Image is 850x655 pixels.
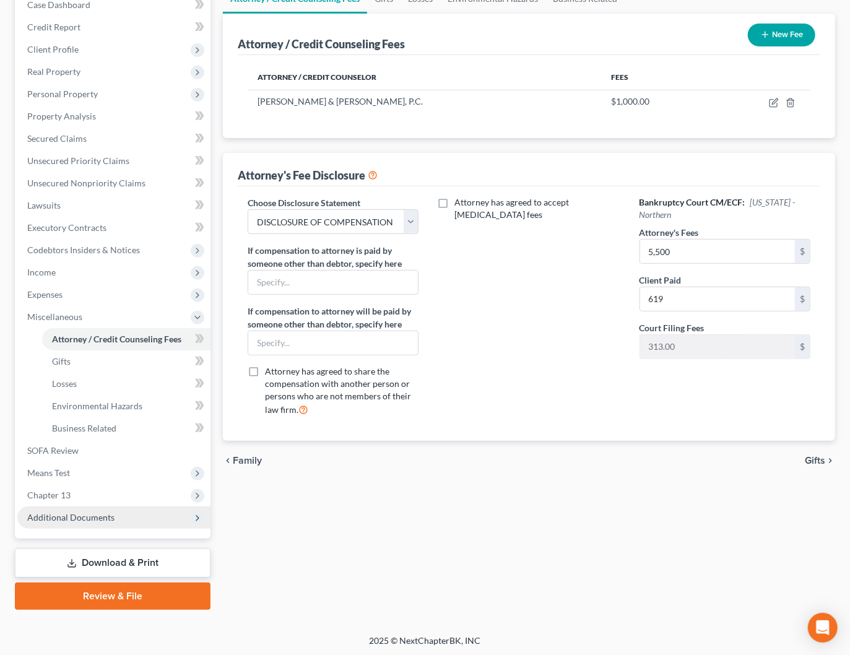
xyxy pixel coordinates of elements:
[795,287,810,311] div: $
[795,335,810,358] div: $
[27,22,80,32] span: Credit Report
[223,456,262,466] button: chevron_left Family
[15,583,210,610] a: Review & File
[238,37,405,51] div: Attorney / Credit Counseling Fees
[52,423,116,433] span: Business Related
[27,178,145,188] span: Unsecured Nonpriority Claims
[27,222,106,233] span: Executory Contracts
[238,168,378,183] div: Attorney's Fee Disclosure
[640,335,795,358] input: 0.00
[248,271,418,294] input: Specify...
[42,395,210,417] a: Environmental Hazards
[17,194,210,217] a: Lawsuits
[42,350,210,373] a: Gifts
[17,105,210,128] a: Property Analysis
[17,440,210,462] a: SOFA Review
[27,512,115,523] span: Additional Documents
[805,456,825,466] span: Gifts
[258,96,423,106] span: [PERSON_NAME] & [PERSON_NAME], P.C.
[52,356,71,367] span: Gifts
[265,366,411,415] span: Attorney has agreed to share the compensation with another person or persons who are not members ...
[27,66,80,77] span: Real Property
[27,200,61,210] span: Lawsuits
[454,197,569,220] span: Attorney has agreed to accept [MEDICAL_DATA] fees
[640,226,699,239] label: Attorney's Fees
[27,89,98,99] span: Personal Property
[27,445,79,456] span: SOFA Review
[52,378,77,389] span: Losses
[640,196,810,221] h6: Bankruptcy Court CM/ECF:
[27,289,63,300] span: Expenses
[248,305,418,331] label: If compensation to attorney will be paid by someone other than debtor, specify here
[805,456,835,466] button: Gifts chevron_right
[42,328,210,350] a: Attorney / Credit Counseling Fees
[248,196,360,209] label: Choose Disclosure Statement
[17,217,210,239] a: Executory Contracts
[27,155,129,166] span: Unsecured Priority Claims
[17,128,210,150] a: Secured Claims
[248,331,418,355] input: Specify...
[27,245,140,255] span: Codebtors Insiders & Notices
[27,467,70,478] span: Means Test
[52,334,181,344] span: Attorney / Credit Counseling Fees
[611,96,649,106] span: $1,000.00
[640,287,795,311] input: 0.00
[27,311,82,322] span: Miscellaneous
[223,456,233,466] i: chevron_left
[808,613,838,643] div: Open Intercom Messenger
[611,72,628,82] span: Fees
[27,133,87,144] span: Secured Claims
[825,456,835,466] i: chevron_right
[248,244,418,270] label: If compensation to attorney is paid by someone other than debtor, specify here
[27,267,56,277] span: Income
[42,417,210,440] a: Business Related
[640,274,682,287] label: Client Paid
[258,72,376,82] span: Attorney / Credit Counselor
[640,321,705,334] label: Court Filing Fees
[640,240,795,263] input: 0.00
[27,490,71,500] span: Chapter 13
[795,240,810,263] div: $
[748,24,815,46] button: New Fee
[27,44,79,54] span: Client Profile
[27,111,96,121] span: Property Analysis
[15,549,210,578] a: Download & Print
[52,401,142,411] span: Environmental Hazards
[17,150,210,172] a: Unsecured Priority Claims
[17,172,210,194] a: Unsecured Nonpriority Claims
[42,373,210,395] a: Losses
[17,16,210,38] a: Credit Report
[233,456,262,466] span: Family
